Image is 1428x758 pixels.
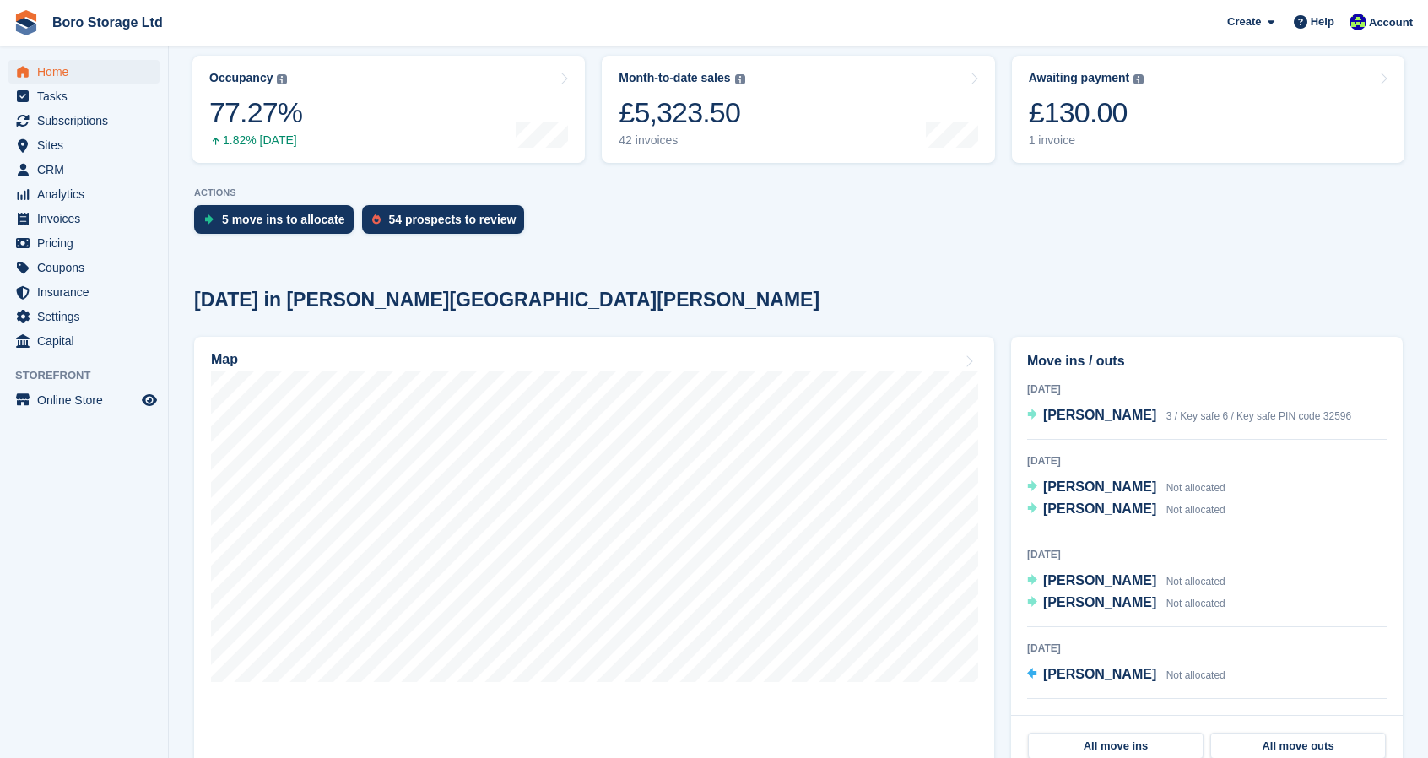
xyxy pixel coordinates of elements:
div: 54 prospects to review [389,213,517,226]
span: Not allocated [1166,504,1225,516]
a: 5 move ins to allocate [194,205,362,242]
span: Coupons [37,256,138,279]
a: [PERSON_NAME] Not allocated [1027,477,1225,499]
span: Storefront [15,367,168,384]
span: Not allocated [1166,482,1225,494]
span: Invoices [37,207,138,230]
div: 5 move ins to allocate [222,213,345,226]
a: [PERSON_NAME] Not allocated [1027,593,1225,615]
div: [DATE] [1027,453,1387,468]
div: [DATE] [1027,382,1387,397]
a: menu [8,84,160,108]
span: [PERSON_NAME] [1043,667,1156,681]
a: menu [8,207,160,230]
a: menu [8,329,160,353]
img: icon-info-grey-7440780725fd019a000dd9b08b2336e03edf1995a4989e88bcd33f0948082b44.svg [277,74,287,84]
span: Home [37,60,138,84]
span: Analytics [37,182,138,206]
a: menu [8,182,160,206]
a: Occupancy 77.27% 1.82% [DATE] [192,56,585,163]
div: Occupancy [209,71,273,85]
div: [DATE] [1027,712,1387,728]
a: menu [8,256,160,279]
a: [PERSON_NAME] 3 / Key safe 6 / Key safe PIN code 32596 [1027,405,1351,427]
span: 3 / Key safe 6 / Key safe PIN code 32596 [1166,410,1351,422]
div: Awaiting payment [1029,71,1130,85]
a: menu [8,231,160,255]
span: Not allocated [1166,598,1225,609]
a: menu [8,60,160,84]
a: menu [8,305,160,328]
span: Not allocated [1166,576,1225,587]
a: menu [8,133,160,157]
span: Subscriptions [37,109,138,133]
span: [PERSON_NAME] [1043,479,1156,494]
span: [PERSON_NAME] [1043,595,1156,609]
p: ACTIONS [194,187,1403,198]
a: Month-to-date sales £5,323.50 42 invoices [602,56,994,163]
a: [PERSON_NAME] Not allocated [1027,571,1225,593]
span: Settings [37,305,138,328]
span: Pricing [37,231,138,255]
div: £130.00 [1029,95,1144,130]
div: £5,323.50 [619,95,744,130]
div: 1 invoice [1029,133,1144,148]
span: CRM [37,158,138,181]
span: [PERSON_NAME] [1043,501,1156,516]
a: [PERSON_NAME] Not allocated [1027,664,1225,686]
img: prospect-51fa495bee0391a8d652442698ab0144808aea92771e9ea1ae160a38d050c398.svg [372,214,381,225]
div: [DATE] [1027,547,1387,562]
a: Awaiting payment £130.00 1 invoice [1012,56,1404,163]
span: Capital [37,329,138,353]
a: 54 prospects to review [362,205,533,242]
h2: Move ins / outs [1027,351,1387,371]
h2: Map [211,352,238,367]
a: Preview store [139,390,160,410]
span: Account [1369,14,1413,31]
h2: [DATE] in [PERSON_NAME][GEOGRAPHIC_DATA][PERSON_NAME] [194,289,819,311]
img: move_ins_to_allocate_icon-fdf77a2bb77ea45bf5b3d319d69a93e2d87916cf1d5bf7949dd705db3b84f3ca.svg [204,214,214,225]
span: [PERSON_NAME] [1043,408,1156,422]
div: [DATE] [1027,641,1387,656]
div: 42 invoices [619,133,744,148]
a: menu [8,158,160,181]
span: [PERSON_NAME] [1043,573,1156,587]
img: Tobie Hillier [1350,14,1366,30]
a: menu [8,109,160,133]
a: menu [8,280,160,304]
span: Sites [37,133,138,157]
span: Not allocated [1166,669,1225,681]
span: Help [1311,14,1334,30]
a: menu [8,388,160,412]
span: Insurance [37,280,138,304]
a: [PERSON_NAME] Not allocated [1027,499,1225,521]
div: 77.27% [209,95,302,130]
div: 1.82% [DATE] [209,133,302,148]
img: icon-info-grey-7440780725fd019a000dd9b08b2336e03edf1995a4989e88bcd33f0948082b44.svg [1133,74,1144,84]
div: Month-to-date sales [619,71,730,85]
span: Tasks [37,84,138,108]
a: Boro Storage Ltd [46,8,170,36]
span: Create [1227,14,1261,30]
img: stora-icon-8386f47178a22dfd0bd8f6a31ec36ba5ce8667c1dd55bd0f319d3a0aa187defe.svg [14,10,39,35]
span: Online Store [37,388,138,412]
img: icon-info-grey-7440780725fd019a000dd9b08b2336e03edf1995a4989e88bcd33f0948082b44.svg [735,74,745,84]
